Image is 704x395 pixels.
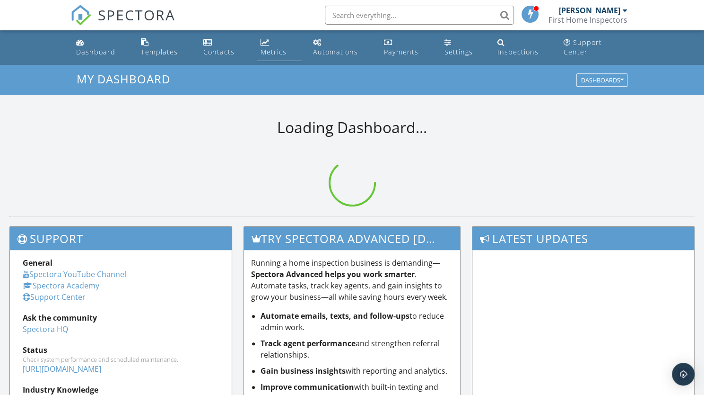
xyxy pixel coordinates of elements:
span: My Dashboard [77,71,170,87]
a: Dashboard [72,34,130,61]
a: Contacts [200,34,250,61]
div: Inspections [497,47,539,56]
li: and strengthen referral relationships. [261,338,453,360]
li: with reporting and analytics. [261,365,453,377]
div: First Home Inspectors [548,15,627,25]
a: Spectora YouTube Channel [23,269,126,279]
input: Search everything... [325,6,514,25]
a: [URL][DOMAIN_NAME] [23,364,101,374]
div: Settings [444,47,473,56]
a: Support Center [559,34,632,61]
strong: Improve communication [261,382,354,392]
strong: General [23,258,52,268]
strong: Track agent performance [261,338,356,349]
a: Metrics [257,34,302,61]
div: Dashboard [76,47,115,56]
div: Metrics [261,47,287,56]
h3: Try spectora advanced [DATE] [244,227,460,250]
div: Automations [313,47,358,56]
a: Support Center [23,292,86,302]
div: Status [23,344,219,356]
p: Running a home inspection business is demanding— . Automate tasks, track key agents, and gain ins... [251,257,453,303]
h3: Support [10,227,232,250]
a: Settings [441,34,486,61]
a: Spectora Academy [23,280,99,291]
span: SPECTORA [98,5,175,25]
div: Open Intercom Messenger [672,363,695,386]
strong: Automate emails, texts, and follow-ups [261,311,409,321]
a: Payments [380,34,433,61]
div: Payments [384,47,418,56]
div: Contacts [203,47,235,56]
div: Templates [141,47,178,56]
div: [PERSON_NAME] [559,6,620,15]
h3: Latest Updates [472,227,694,250]
a: Inspections [494,34,552,61]
a: SPECTORA [70,13,175,33]
div: Ask the community [23,312,219,323]
strong: Spectora Advanced helps you work smarter [251,269,415,279]
div: Dashboards [581,77,623,84]
button: Dashboards [576,74,627,87]
strong: Gain business insights [261,366,346,376]
a: Templates [137,34,192,61]
a: Automations (Basic) [309,34,373,61]
li: to reduce admin work. [261,310,453,333]
a: Spectora HQ [23,324,68,334]
img: The Best Home Inspection Software - Spectora [70,5,91,26]
div: Check system performance and scheduled maintenance. [23,356,219,363]
div: Support Center [563,38,601,56]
